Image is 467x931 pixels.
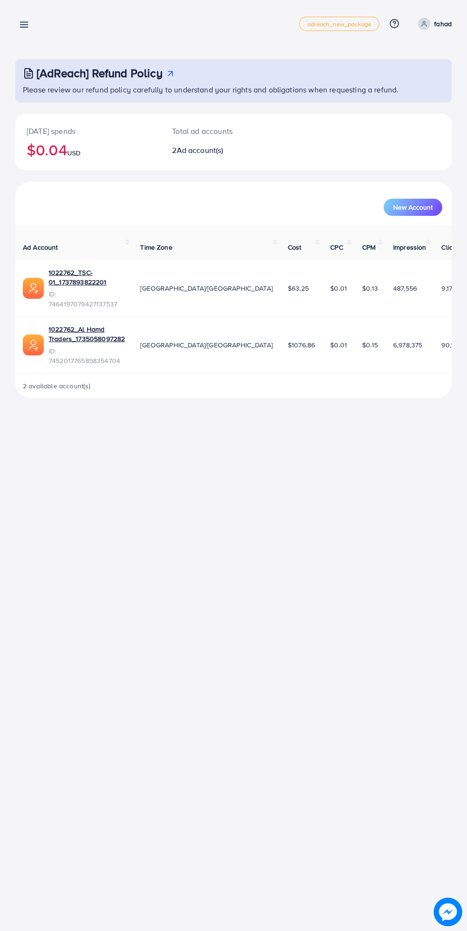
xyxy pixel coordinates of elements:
img: ic-ads-acc.e4c84228.svg [23,278,44,299]
a: adreach_new_package [299,17,379,31]
h3: [AdReach] Refund Policy [37,66,162,80]
img: ic-ads-acc.e4c84228.svg [23,334,44,355]
span: ID: 7452017765898354704 [49,346,125,366]
span: ID: 7464197079427137537 [49,289,125,309]
span: $0.15 [362,340,378,350]
span: Impression [393,243,426,252]
span: adreach_new_package [307,21,371,27]
span: $0.01 [330,340,347,350]
p: Total ad accounts [172,125,258,137]
span: Ad account(s) [177,145,223,155]
h2: $0.04 [27,141,149,159]
span: $0.13 [362,283,378,293]
span: 6,978,375 [393,340,422,350]
p: fahad [434,18,452,30]
span: Time Zone [140,243,172,252]
span: $63.25 [288,283,309,293]
span: Cost [288,243,302,252]
span: Clicks [441,243,459,252]
span: 487,556 [393,283,417,293]
span: Ad Account [23,243,58,252]
span: 9,177 [441,283,456,293]
h2: 2 [172,146,258,155]
button: New Account [384,199,442,216]
span: $0.01 [330,283,347,293]
span: New Account [393,204,433,211]
span: USD [67,148,81,158]
a: 1022762_Al Hamd Traders_1735058097282 [49,324,125,344]
span: CPC [330,243,343,252]
span: [GEOGRAPHIC_DATA]/[GEOGRAPHIC_DATA] [140,283,273,293]
span: 2 available account(s) [23,381,91,391]
p: Please review our refund policy carefully to understand your rights and obligations when requesti... [23,84,446,95]
p: [DATE] spends [27,125,149,137]
span: $1076.86 [288,340,315,350]
span: [GEOGRAPHIC_DATA]/[GEOGRAPHIC_DATA] [140,340,273,350]
img: image [434,898,462,926]
span: CPM [362,243,376,252]
a: 1022762_TSC-01_1737893822201 [49,268,125,287]
a: fahad [414,18,452,30]
span: 90,160 [441,340,461,350]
